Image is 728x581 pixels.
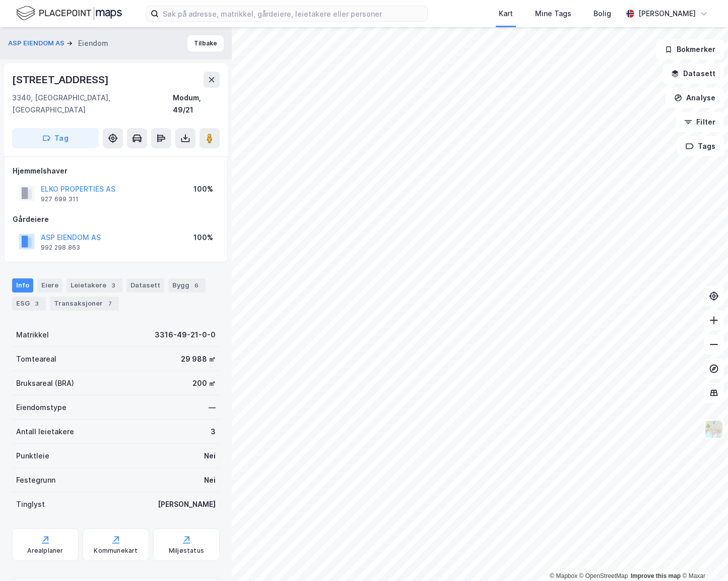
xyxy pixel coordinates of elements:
div: 100% [193,183,213,195]
div: Eiendomstype [16,401,67,414]
div: Antall leietakere [16,426,74,438]
div: Modum, 49/21 [173,92,220,116]
div: Datasett [126,278,164,293]
img: Z [704,420,723,439]
div: 992 298 863 [41,244,80,252]
div: Hjemmelshaver [13,165,219,177]
div: 3 [211,426,216,438]
a: OpenStreetMap [579,572,628,579]
iframe: Chat Widget [678,533,728,581]
div: — [209,401,216,414]
button: Bokmerker [656,39,724,60]
div: Tinglyst [16,498,45,510]
div: Punktleie [16,450,49,462]
div: 200 ㎡ [192,377,216,389]
div: [PERSON_NAME] [638,8,696,20]
div: Info [12,278,33,293]
div: 29 988 ㎡ [181,353,216,365]
div: Bruksareal (BRA) [16,377,74,389]
div: Gårdeiere [13,213,219,225]
div: Eiendom [78,37,108,49]
div: Eiere [37,278,62,293]
div: Nei [204,450,216,462]
div: [STREET_ADDRESS] [12,72,111,88]
div: 100% [193,231,213,244]
div: Bolig [593,8,611,20]
button: Analyse [666,88,724,108]
a: Mapbox [550,572,577,579]
button: Tilbake [187,35,224,51]
div: Tomteareal [16,353,56,365]
div: 3 [32,299,42,309]
div: 3340, [GEOGRAPHIC_DATA], [GEOGRAPHIC_DATA] [12,92,173,116]
div: Nei [204,474,216,486]
div: ESG [12,297,46,311]
div: 6 [191,280,202,290]
button: Tags [677,136,724,156]
div: Festegrunn [16,474,55,486]
div: 927 699 311 [41,195,79,203]
input: Søk på adresse, matrikkel, gårdeiere, leietakere eller personer [159,6,427,21]
div: [PERSON_NAME] [158,498,216,510]
div: Mine Tags [535,8,571,20]
button: Tag [12,128,99,148]
div: Matrikkel [16,329,49,341]
div: Bygg [168,278,206,293]
div: Leietakere [67,278,122,293]
button: Filter [676,112,724,132]
div: Transaksjoner [50,297,119,311]
img: logo.f888ab2527a4732fd821a326f86c7f29.svg [16,5,122,22]
div: Kart [499,8,513,20]
button: ASP EIENDOM AS [8,38,67,48]
a: Improve this map [631,572,681,579]
div: 3316-49-21-0-0 [155,329,216,341]
div: Arealplaner [27,547,63,555]
div: 3 [108,280,118,290]
div: Kommunekart [94,547,138,555]
div: Miljøstatus [169,547,204,555]
button: Datasett [663,64,724,84]
div: 7 [105,299,115,309]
